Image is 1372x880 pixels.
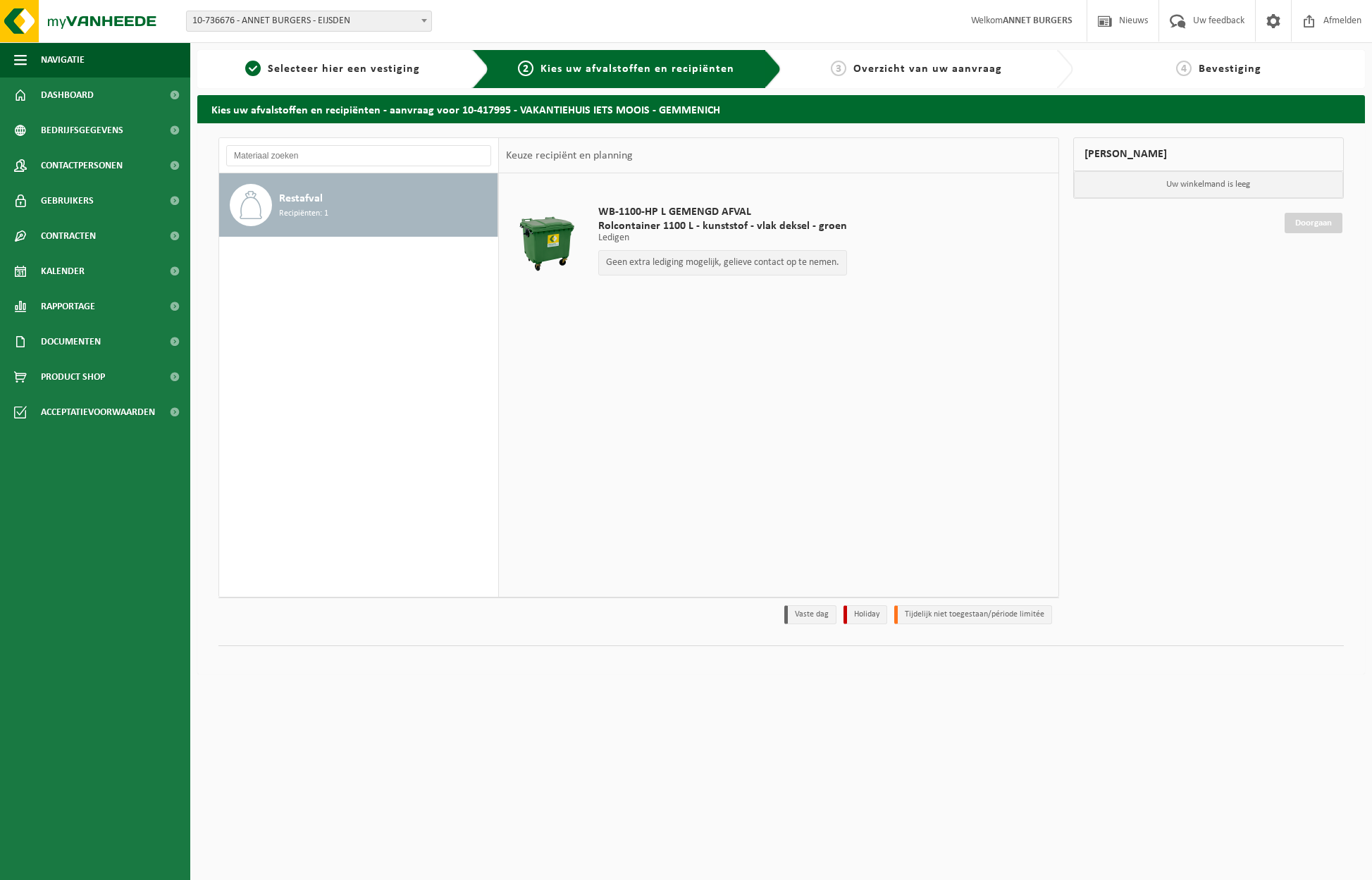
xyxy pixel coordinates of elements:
[843,605,887,624] li: Holiday
[245,61,261,76] span: 1
[540,63,734,75] span: Kies uw afvalstoffen en recipiënten
[41,359,105,395] span: Product Shop
[894,605,1052,624] li: Tijdelijk niet toegestaan/période limitée
[831,61,846,76] span: 3
[279,190,323,207] span: Restafval
[41,183,94,218] span: Gebruikers
[1003,16,1073,26] strong: ANNET BURGERS
[268,63,420,75] span: Selecteer hier een vestiging
[226,145,491,166] input: Materiaal zoeken
[606,258,839,268] p: Geen extra lediging mogelijk, gelieve contact op te nemen.
[1199,63,1261,75] span: Bevestiging
[204,61,461,78] a: 1Selecteer hier een vestiging
[41,324,101,359] span: Documenten
[598,219,847,233] span: Rolcontainer 1100 L - kunststof - vlak deksel - groen
[1285,213,1342,233] a: Doorgaan
[41,289,95,324] span: Rapportage
[784,605,836,624] li: Vaste dag
[1176,61,1192,76] span: 4
[41,113,123,148] span: Bedrijfsgegevens
[41,218,96,254] span: Contracten
[41,42,85,78] span: Navigatie
[186,11,432,32] span: 10-736676 - ANNET BURGERS - EIJSDEN
[279,207,328,221] span: Recipiënten: 1
[598,205,847,219] span: WB-1100-HP L GEMENGD AFVAL
[598,233,847,243] p: Ledigen
[1074,171,1343,198] p: Uw winkelmand is leeg
[41,395,155,430] span: Acceptatievoorwaarden
[853,63,1002,75] span: Overzicht van uw aanvraag
[518,61,533,76] span: 2
[499,138,640,173] div: Keuze recipiënt en planning
[41,78,94,113] span: Dashboard
[41,148,123,183] span: Contactpersonen
[41,254,85,289] span: Kalender
[187,11,431,31] span: 10-736676 - ANNET BURGERS - EIJSDEN
[197,95,1365,123] h2: Kies uw afvalstoffen en recipiënten - aanvraag voor 10-417995 - VAKANTIEHUIS IETS MOOIS - GEMMENICH
[219,173,498,237] button: Restafval Recipiënten: 1
[1073,137,1344,171] div: [PERSON_NAME]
